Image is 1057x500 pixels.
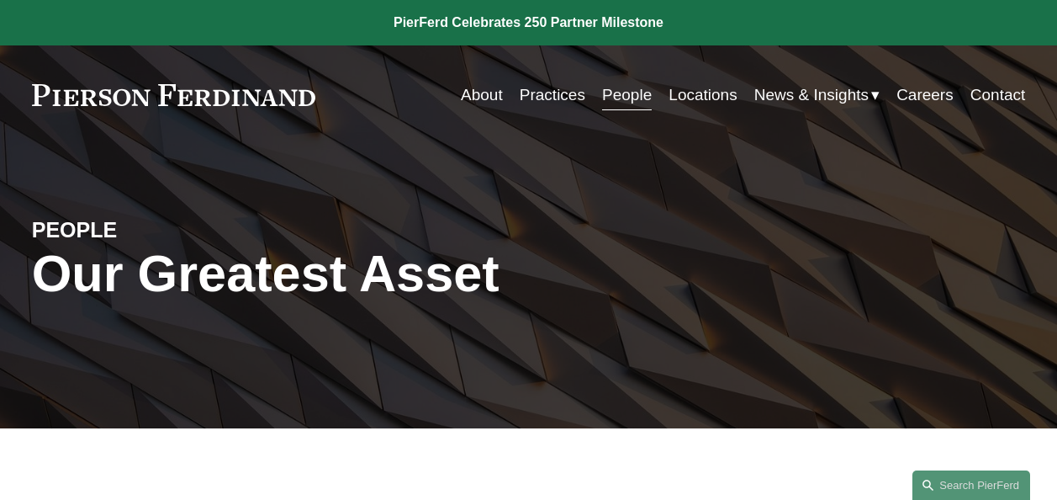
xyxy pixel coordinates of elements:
[754,81,869,109] span: News & Insights
[669,79,737,111] a: Locations
[754,79,880,111] a: folder dropdown
[896,79,954,111] a: Careers
[520,79,585,111] a: Practices
[32,244,695,303] h1: Our Greatest Asset
[32,217,280,244] h4: PEOPLE
[602,79,652,111] a: People
[970,79,1025,111] a: Contact
[461,79,503,111] a: About
[912,471,1030,500] a: Search this site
